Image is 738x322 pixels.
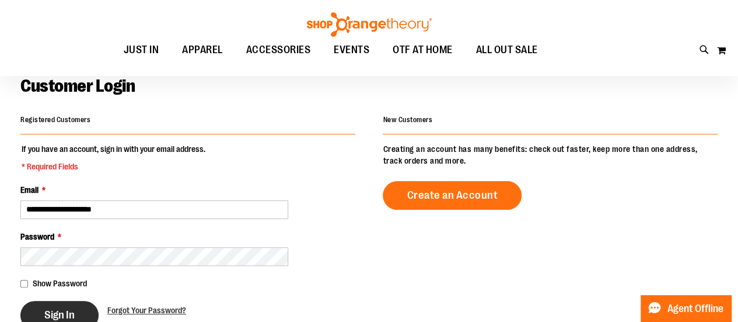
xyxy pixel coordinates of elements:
[476,37,538,63] span: ALL OUT SALE
[383,116,432,124] strong: New Customers
[44,309,75,321] span: Sign In
[246,37,311,63] span: ACCESSORIES
[20,143,207,172] legend: If you have an account, sign in with your email address.
[667,303,723,314] span: Agent Offline
[641,295,731,322] button: Agent Offline
[182,37,223,63] span: APPAREL
[393,37,453,63] span: OTF AT HOME
[20,232,54,241] span: Password
[33,279,87,288] span: Show Password
[334,37,369,63] span: EVENTS
[107,306,186,315] span: Forgot Your Password?
[20,116,90,124] strong: Registered Customers
[20,76,135,96] span: Customer Login
[107,304,186,316] a: Forgot Your Password?
[124,37,159,63] span: JUST IN
[20,185,39,195] span: Email
[407,189,498,202] span: Create an Account
[383,181,522,210] a: Create an Account
[22,161,205,172] span: * Required Fields
[305,12,433,37] img: Shop Orangetheory
[383,143,718,167] p: Creating an account has many benefits: check out faster, keep more than one address, track orders...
